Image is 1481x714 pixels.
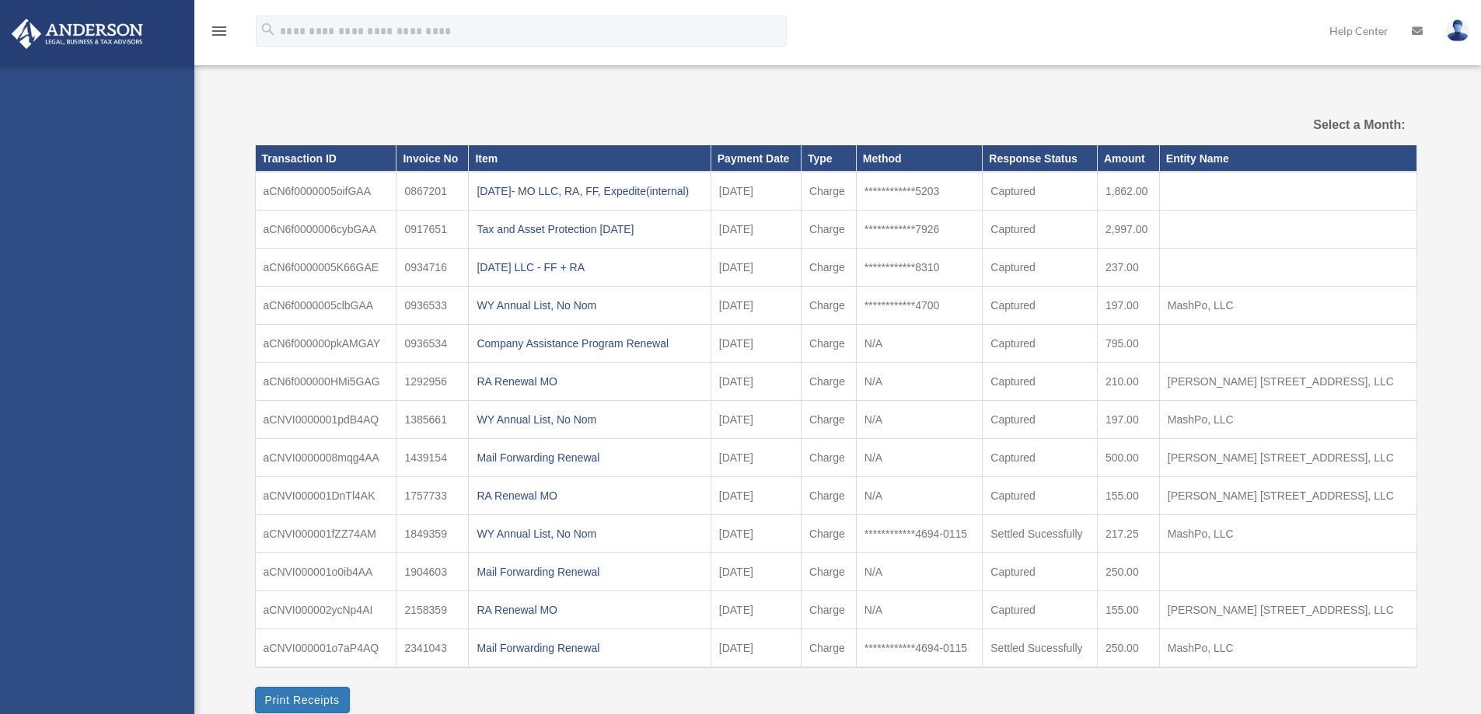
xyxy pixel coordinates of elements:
td: [PERSON_NAME] [STREET_ADDRESS], LLC [1159,477,1416,515]
td: [DATE] [711,325,801,363]
td: Charge [801,629,856,668]
div: WY Annual List, No Nom [477,523,702,545]
td: Captured [983,477,1098,515]
td: 1439154 [396,439,469,477]
td: aCNVI0000008mqg4AA [255,439,396,477]
td: 0936533 [396,287,469,325]
th: Response Status [983,145,1098,172]
td: Charge [801,553,856,591]
th: Type [801,145,856,172]
td: Charge [801,439,856,477]
th: Invoice No [396,145,469,172]
td: [DATE] [711,553,801,591]
td: Captured [983,401,1098,439]
td: [DATE] [711,363,801,401]
img: User Pic [1446,19,1469,42]
td: aCNVI0000001pdB4AQ [255,401,396,439]
td: 1757733 [396,477,469,515]
div: WY Annual List, No Nom [477,294,702,316]
td: Captured [983,591,1098,629]
td: 250.00 [1097,553,1159,591]
td: N/A [856,553,982,591]
th: Transaction ID [255,145,396,172]
td: 217.25 [1097,515,1159,553]
td: Settled Sucessfully [983,629,1098,668]
td: Captured [983,363,1098,401]
div: RA Renewal MO [477,599,702,621]
td: 0917651 [396,211,469,249]
div: RA Renewal MO [477,371,702,392]
td: [DATE] [711,172,801,211]
td: 1,862.00 [1097,172,1159,211]
i: search [260,21,277,38]
td: [DATE] [711,591,801,629]
td: [DATE] [711,401,801,439]
td: 2341043 [396,629,469,668]
td: aCN6f0000005oifGAA [255,172,396,211]
td: aCNVI000001o0ib4AA [255,553,396,591]
td: MashPo, LLC [1159,515,1416,553]
div: WY Annual List, No Nom [477,409,702,430]
td: [PERSON_NAME] [STREET_ADDRESS], LLC [1159,591,1416,629]
td: N/A [856,325,982,363]
td: 250.00 [1097,629,1159,668]
td: [DATE] [711,477,801,515]
td: 155.00 [1097,591,1159,629]
td: aCN6f0000006cybGAA [255,211,396,249]
th: Payment Date [711,145,801,172]
th: Method [856,145,982,172]
td: Captured [983,325,1098,363]
td: [DATE] [711,287,801,325]
td: [DATE] [711,211,801,249]
td: aCN6f0000005clbGAA [255,287,396,325]
td: 2,997.00 [1097,211,1159,249]
td: 0936534 [396,325,469,363]
label: Select a Month: [1235,114,1405,136]
td: Charge [801,363,856,401]
td: [DATE] [711,439,801,477]
td: 2158359 [396,591,469,629]
div: RA Renewal MO [477,485,702,507]
td: Captured [983,249,1098,287]
td: 1385661 [396,401,469,439]
td: MashPo, LLC [1159,629,1416,668]
td: Charge [801,325,856,363]
div: Mail Forwarding Renewal [477,561,702,583]
td: 795.00 [1097,325,1159,363]
td: N/A [856,439,982,477]
div: Tax and Asset Protection [DATE] [477,218,702,240]
div: Mail Forwarding Renewal [477,637,702,659]
td: 1849359 [396,515,469,553]
td: [DATE] [711,249,801,287]
td: aCNVI000001DnTl4AK [255,477,396,515]
td: aCN6f000000HMi5GAG [255,363,396,401]
td: aCNVI000002ycNp4AI [255,591,396,629]
td: N/A [856,363,982,401]
td: Captured [983,211,1098,249]
td: N/A [856,401,982,439]
button: Print Receipts [255,687,350,713]
td: Captured [983,287,1098,325]
td: aCN6f0000005K66GAE [255,249,396,287]
i: menu [210,22,229,40]
td: 197.00 [1097,401,1159,439]
td: Settled Sucessfully [983,515,1098,553]
img: Anderson Advisors Platinum Portal [7,19,148,49]
div: Company Assistance Program Renewal [477,333,702,354]
td: MashPo, LLC [1159,287,1416,325]
td: Captured [983,439,1098,477]
td: [DATE] [711,629,801,668]
td: [PERSON_NAME] [STREET_ADDRESS], LLC [1159,439,1416,477]
td: aCNVI000001fZZ74AM [255,515,396,553]
td: 155.00 [1097,477,1159,515]
th: Entity Name [1159,145,1416,172]
td: Charge [801,211,856,249]
td: aCNVI000001o7aP4AQ [255,629,396,668]
td: MashPo, LLC [1159,401,1416,439]
div: [DATE]- MO LLC, RA, FF, Expedite(internal) [477,180,702,202]
td: Captured [983,553,1098,591]
td: Charge [801,401,856,439]
th: Amount [1097,145,1159,172]
td: 1292956 [396,363,469,401]
td: 0934716 [396,249,469,287]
